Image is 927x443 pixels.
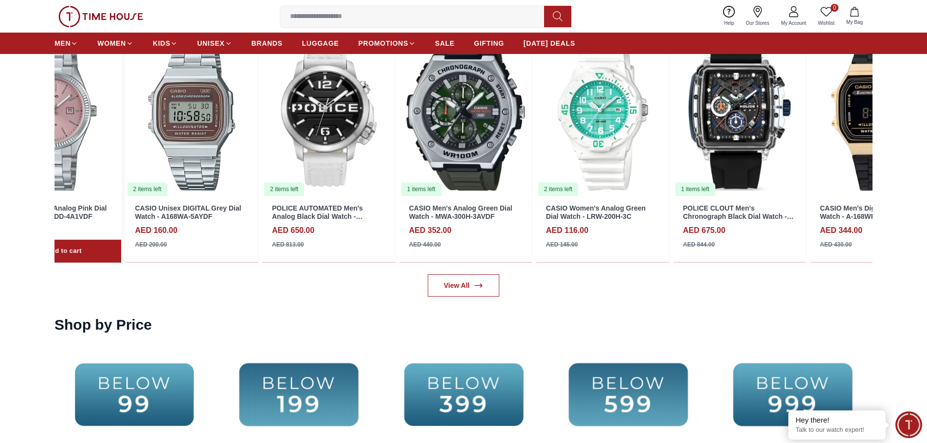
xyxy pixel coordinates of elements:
[127,182,167,196] div: 2 items left
[358,38,408,48] span: PROMOTIONS
[58,6,143,27] img: ...
[840,5,869,28] button: My Bag
[409,240,441,249] div: AED 440.00
[153,35,178,52] a: KIDS
[675,182,715,196] div: 1 items left
[97,35,133,52] a: WOMEN
[135,240,167,249] div: AED 200.00
[55,35,78,52] a: MEN
[97,38,126,48] span: WOMEN
[895,411,922,438] div: Chat Widget
[135,225,178,236] h4: AED 160.00
[272,240,304,249] div: AED 813.00
[409,204,512,220] a: CASIO Men's Analog Green Dial Watch - MWA-300H-3AVDF
[126,30,258,197] img: CASIO Unisex DIGITAL Grey Dial Watch - A168WA-5AYDF
[740,4,775,29] a: Our Stores
[796,426,878,434] p: Talk to our watch expert!
[409,225,452,236] h4: AED 352.00
[252,38,283,48] span: BRANDS
[742,19,773,27] span: Our Stores
[264,182,304,196] div: 2 items left
[401,182,441,196] div: 1 items left
[400,30,532,197] img: CASIO Men's Analog Green Dial Watch - MWA-300H-3AVDF
[673,30,806,197] a: POLICE CLOUT Men's Chronograph Black Dial Watch - PEWGO00524011 items left
[673,30,806,197] img: POLICE CLOUT Men's Chronograph Black Dial Watch - PEWGO0052401
[546,225,588,236] h4: AED 116.00
[820,240,852,249] div: AED 430.00
[538,182,578,196] div: 2 items left
[812,4,840,29] a: 0Wishlist
[28,245,82,258] div: Add to cart
[718,4,740,29] a: Help
[536,30,669,197] img: CASIO Women's Analog Green Dial Watch - LRW-200H-3C
[55,316,152,334] h2: Shop by Price
[820,225,862,236] h4: AED 344.00
[524,35,575,52] a: [DATE] DEALS
[272,204,363,229] a: POLICE AUTOMATED Men's Analog Black Dial Watch - PEWJD0021704-WW
[428,274,499,297] a: View All
[683,204,794,229] a: POLICE CLOUT Men's Chronograph Black Dial Watch - PEWGO0052401
[683,225,726,236] h4: AED 675.00
[474,38,504,48] span: GIFTING
[820,204,920,220] a: CASIO Men's Digital Black Dial Watch - A-168WEGB-1B
[262,30,395,197] img: POLICE AUTOMATED Men's Analog Black Dial Watch - PEWJD0021704-WW
[135,204,241,220] a: CASIO Unisex DIGITAL Grey Dial Watch - A168WA-5AYDF
[197,35,232,52] a: UNISEX
[831,4,838,12] span: 0
[358,35,416,52] a: PROMOTIONS
[55,38,71,48] span: MEN
[252,35,283,52] a: BRANDS
[302,38,339,48] span: LUGGAGE
[842,18,867,26] span: My Bag
[474,35,504,52] a: GIFTING
[814,19,838,27] span: Wishlist
[262,30,395,197] a: POLICE AUTOMATED Men's Analog Black Dial Watch - PEWJD0021704-WW2 items left
[524,38,575,48] span: [DATE] DEALS
[536,30,669,197] a: CASIO Women's Analog Green Dial Watch - LRW-200H-3C2 items left
[546,240,578,249] div: AED 145.00
[126,30,258,197] a: CASIO Unisex DIGITAL Grey Dial Watch - A168WA-5AYDF2 items left
[400,30,532,197] a: CASIO Men's Analog Green Dial Watch - MWA-300H-3AVDF1 items left
[197,38,224,48] span: UNISEX
[796,415,878,425] div: Hey there!
[720,19,738,27] span: Help
[683,240,715,249] div: AED 844.00
[546,204,646,220] a: CASIO Women's Analog Green Dial Watch - LRW-200H-3C
[302,35,339,52] a: LUGGAGE
[153,38,170,48] span: KIDS
[435,35,454,52] a: SALE
[272,225,314,236] h4: AED 650.00
[777,19,810,27] span: My Account
[435,38,454,48] span: SALE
